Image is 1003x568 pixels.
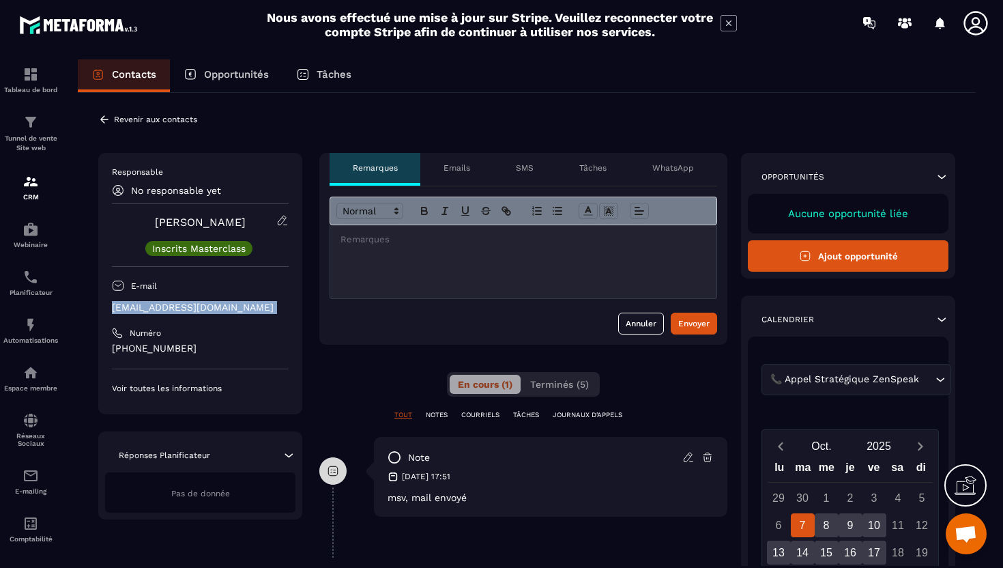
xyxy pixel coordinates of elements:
span: Terminés (5) [530,379,589,390]
p: msv, mail envoyé [388,492,714,503]
div: 13 [767,541,791,565]
span: 📞 Appel Stratégique ZenSpeak [767,372,922,387]
span: Pas de donnée [171,489,230,498]
div: 10 [862,513,886,537]
div: Search for option [761,364,951,395]
h2: Nous avons effectué une mise à jour sur Stripe. Veuillez reconnecter votre compte Stripe afin de ... [266,10,714,39]
div: 17 [862,541,886,565]
div: 11 [886,513,910,537]
p: E-mailing [3,487,58,495]
div: 5 [910,486,934,510]
a: automationsautomationsWebinaire [3,211,58,259]
img: social-network [23,412,39,429]
p: Webinaire [3,241,58,248]
div: sa [886,458,910,482]
button: Ajout opportunité [748,240,948,272]
div: 2 [839,486,862,510]
div: 7 [791,513,815,537]
button: Next month [907,437,933,455]
div: lu [768,458,791,482]
p: Tâches [579,162,607,173]
p: Numéro [130,328,161,339]
a: Opportunités [170,59,282,92]
a: Contacts [78,59,170,92]
a: formationformationCRM [3,163,58,211]
p: Calendrier [761,314,814,325]
div: di [909,458,933,482]
p: Espace membre [3,384,58,392]
div: 4 [886,486,910,510]
img: logo [19,12,142,38]
div: 16 [839,541,862,565]
div: 29 [767,486,791,510]
div: me [815,458,839,482]
a: automationsautomationsEspace membre [3,354,58,402]
div: 14 [791,541,815,565]
a: schedulerschedulerPlanificateur [3,259,58,307]
img: formation [23,173,39,190]
p: Emails [444,162,470,173]
a: formationformationTunnel de vente Site web [3,104,58,163]
div: 9 [839,513,862,537]
button: Annuler [618,313,664,335]
div: 18 [886,541,910,565]
p: Aucune opportunité liée [761,208,935,220]
a: automationsautomationsAutomatisations [3,307,58,354]
p: Opportunités [204,68,269,81]
button: Terminés (5) [522,375,597,394]
button: Open years overlay [850,434,907,458]
div: Envoyer [678,317,710,330]
img: automations [23,221,39,238]
div: ma [791,458,815,482]
p: note [408,451,430,464]
a: emailemailE-mailing [3,457,58,505]
p: Opportunités [761,171,824,182]
div: 15 [815,541,839,565]
div: 30 [791,486,815,510]
p: COURRIELS [461,410,499,420]
span: En cours (1) [458,379,512,390]
p: Planificateur [3,289,58,296]
p: SMS [516,162,534,173]
p: Remarques [353,162,398,173]
img: scheduler [23,269,39,285]
p: E-mail [131,281,157,292]
div: je [839,458,862,482]
p: [PHONE_NUMBER] [112,342,289,355]
p: Comptabilité [3,535,58,543]
img: formation [23,114,39,130]
a: social-networksocial-networkRéseaux Sociaux [3,402,58,457]
p: Contacts [112,68,156,81]
div: Ouvrir le chat [946,513,987,554]
p: Tâches [317,68,351,81]
p: CRM [3,193,58,201]
p: TOUT [394,410,412,420]
p: Inscrits Masterclass [152,244,246,253]
div: 3 [862,486,886,510]
p: Revenir aux contacts [114,115,197,124]
p: Automatisations [3,337,58,344]
input: Search for option [922,372,932,387]
img: email [23,468,39,484]
p: TÂCHES [513,410,539,420]
a: formationformationTableau de bord [3,56,58,104]
p: JOURNAUX D'APPELS [553,410,622,420]
p: Réseaux Sociaux [3,432,58,447]
div: 8 [815,513,839,537]
div: 19 [910,541,934,565]
button: Open months overlay [793,434,850,458]
img: formation [23,66,39,83]
p: Tableau de bord [3,86,58,94]
p: Voir toutes les informations [112,383,289,394]
p: Tunnel de vente Site web [3,134,58,153]
a: [PERSON_NAME] [155,216,246,229]
button: Previous month [768,437,793,455]
p: Responsable [112,167,289,177]
p: [DATE] 17:51 [402,471,450,482]
img: automations [23,365,39,381]
p: WhatsApp [652,162,694,173]
div: ve [862,458,886,482]
p: Réponses Planificateur [119,450,210,461]
p: [EMAIL_ADDRESS][DOMAIN_NAME] [112,301,289,314]
a: Tâches [282,59,365,92]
